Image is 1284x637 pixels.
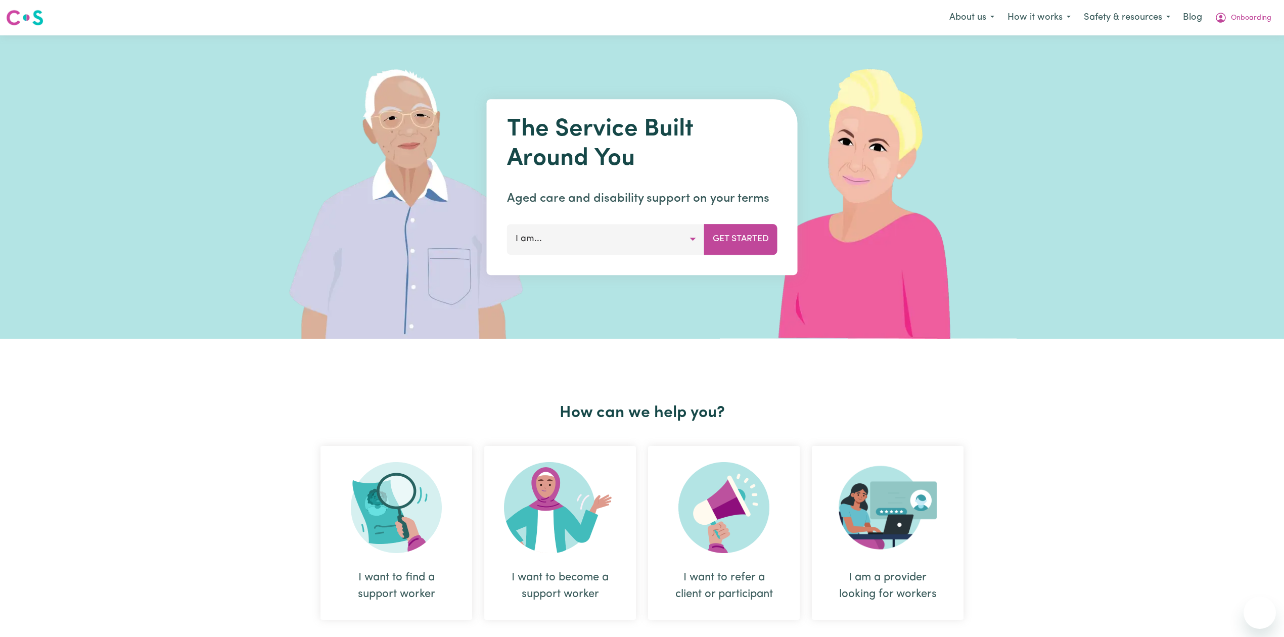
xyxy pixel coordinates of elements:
img: Refer [678,462,769,553]
div: I am a provider looking for workers [812,446,964,620]
img: Provider [839,462,937,553]
h2: How can we help you? [314,403,970,423]
button: About us [943,7,1001,28]
div: I want to refer a client or participant [672,569,775,603]
img: Search [351,462,442,553]
div: I want to find a support worker [320,446,472,620]
div: I want to become a support worker [484,446,636,620]
div: I want to become a support worker [509,569,612,603]
div: I am a provider looking for workers [836,569,939,603]
h1: The Service Built Around You [507,115,777,173]
p: Aged care and disability support on your terms [507,190,777,208]
div: I want to refer a client or participant [648,446,800,620]
a: Careseekers logo [6,6,43,29]
button: I am... [507,224,705,254]
button: Safety & resources [1077,7,1177,28]
button: My Account [1208,7,1278,28]
div: I want to find a support worker [345,569,448,603]
button: How it works [1001,7,1077,28]
img: Careseekers logo [6,9,43,27]
iframe: Button to launch messaging window [1244,597,1276,629]
img: Become Worker [504,462,616,553]
button: Get Started [704,224,777,254]
span: Onboarding [1231,13,1271,24]
a: Blog [1177,7,1208,29]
